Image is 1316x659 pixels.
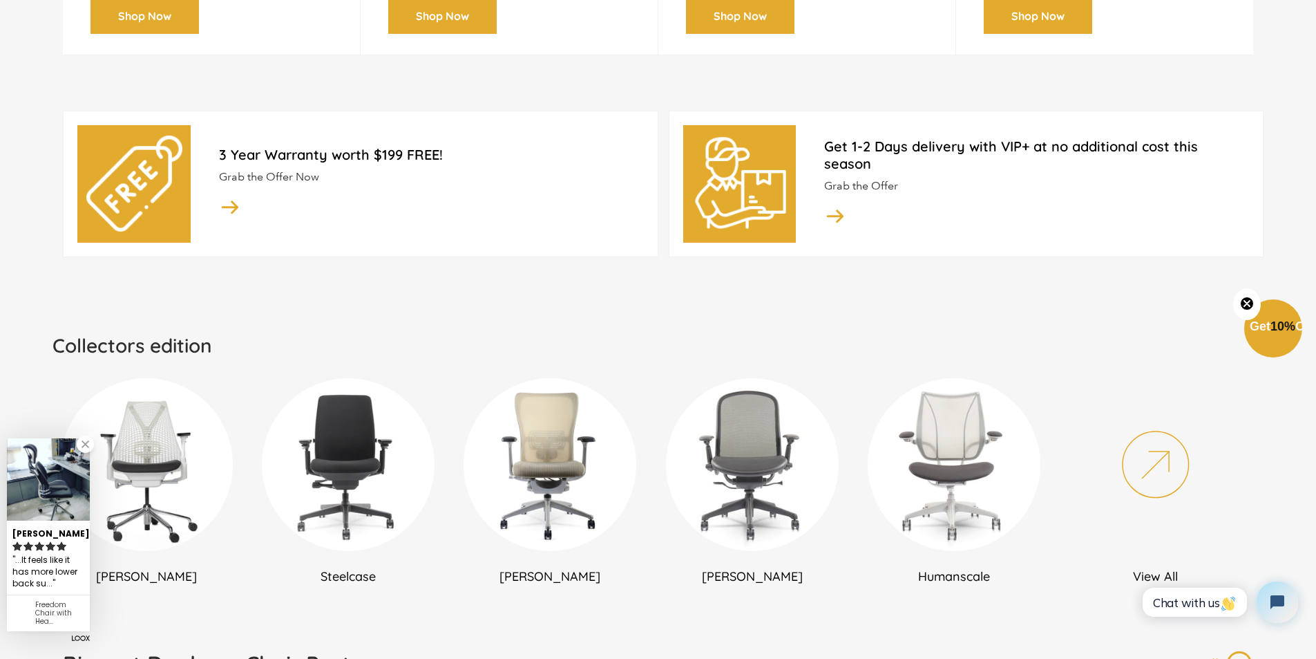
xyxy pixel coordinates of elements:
iframe: Tidio Chat [1132,570,1310,635]
h2: [PERSON_NAME] [53,568,240,584]
svg: rating icon full [23,541,33,551]
p: Grab the Offer Now [219,170,643,185]
svg: rating icon full [35,541,44,551]
svg: rating icon full [46,541,55,551]
a: Humanscale [860,378,1048,584]
p: Grab the Offer [824,179,1248,194]
div: Get10%OffClose teaser [1244,301,1302,359]
div: ...It feels like it has more lower back support too.Â... [12,553,84,591]
h2: Humanscale [860,568,1048,584]
img: New_Project_1_a3282e8e-9a3b-4ba3-9537-0120933242cf_300x300.png [60,378,233,551]
a: [PERSON_NAME] [53,378,240,584]
h2: View All [1062,568,1250,584]
img: free.png [86,136,182,231]
div: [PERSON_NAME] [12,523,84,540]
img: image_14.png [824,204,846,227]
img: DSC_0009_360x_0c74c2c9-ada6-4bf5-a92a-d09ed509ee4d_300x300.webp [464,378,636,551]
img: delivery-man.png [692,136,788,231]
h2: 3 Year Warranty worth $199 FREE! [219,146,643,163]
h2: [PERSON_NAME] [658,568,846,584]
button: Close teaser [1233,288,1261,320]
a: [PERSON_NAME] [658,378,846,584]
h2: [PERSON_NAME] [456,568,644,584]
svg: rating icon full [12,541,22,551]
a: Steelcase [254,378,442,584]
a: View All [1062,378,1250,584]
h2: Get 1-2 Days delivery with VIP+ at no additional cost this season [824,138,1248,172]
img: DSC_6036-min_360x_bcd95d38-0996-4c89-acee-1464bee9fefc_300x300.webp [868,378,1040,551]
h2: Steelcase [254,568,442,584]
span: 10% [1270,319,1295,333]
img: DSC_6648_360x_b06c3dee-c9de-4039-a109-abe52bcda104_300x300.webp [666,378,839,551]
div: Freedom Chair with Headrest | Blue Leather | - (Renewed) [35,601,84,626]
img: Zachary review of Freedom Chair with Headrest | Blue Leather | - (Renewed) [7,438,90,521]
svg: rating icon full [57,541,66,551]
span: Get Off [1250,319,1313,333]
img: New_Project_2_6ea3accc-6ca5-46b8-b704-7bcc153a80af_300x300.png [1069,378,1242,551]
a: [PERSON_NAME] [456,378,644,584]
img: image_14.png [219,195,241,218]
h2: Collectors edition [53,333,1263,358]
img: DSC_0302_360x_6e80a80c-f46d-4795-927b-5d2184506fe0_300x300.webp [262,378,435,551]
